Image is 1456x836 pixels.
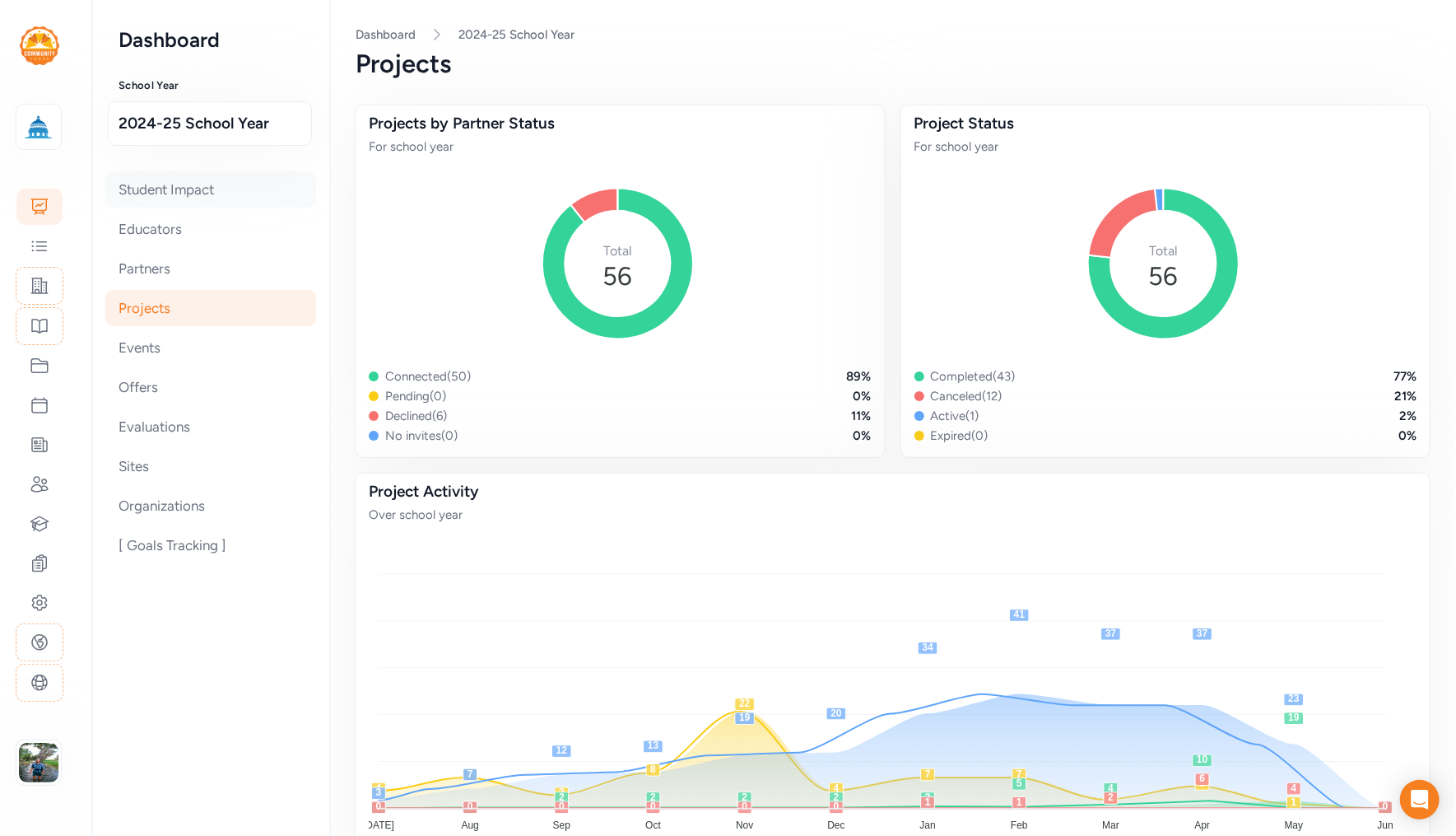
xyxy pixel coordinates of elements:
div: For school year [914,138,1417,155]
div: Sites [105,448,316,484]
div: 21 % [1394,388,1416,404]
div: Offers [105,369,316,405]
img: logo [20,26,59,65]
div: Pending ( 0 ) [385,388,446,404]
tspan: Nov [736,820,753,831]
div: Projects [356,49,1430,79]
tspan: Apr [1194,820,1210,831]
div: Canceled ( 12 ) [931,388,1002,404]
div: Projects by Partner Status [369,112,872,135]
div: Projects [105,290,316,326]
div: [ Goals Tracking ] [105,527,316,563]
div: No invites ( 0 ) [385,427,458,444]
div: 77 % [1393,368,1416,385]
div: Project Status [914,112,1417,135]
div: 89 % [847,368,872,385]
div: Events [105,329,316,366]
div: 0 % [1398,427,1416,444]
div: Connected ( 50 ) [385,368,471,385]
div: Project Activity [369,480,1416,503]
tspan: Jun [1378,820,1393,831]
tspan: Jan [920,820,936,831]
div: Evaluations [105,409,316,445]
div: 0 % [854,427,872,444]
div: Over school year [369,507,1416,523]
tspan: Sep [553,820,571,831]
h3: School Year [119,79,303,92]
tspan: Oct [645,820,661,831]
span: 2024-25 School Year [119,112,301,135]
div: Partners [105,250,316,287]
div: 2 % [1399,408,1416,424]
div: Organizations [105,488,316,524]
tspan: Feb [1011,820,1028,831]
h2: Dashboard [119,26,303,53]
div: For school year [369,138,872,155]
a: Dashboard [356,27,416,42]
div: 11 % [852,408,872,424]
nav: Breadcrumb [356,26,1430,43]
tspan: Aug [462,820,479,831]
div: Student Impact [105,171,316,208]
div: Declined ( 6 ) [385,408,447,424]
div: Educators [105,211,316,247]
tspan: [DATE] [363,820,394,831]
div: Expired ( 0 ) [931,427,988,444]
button: 2024-25 School Year [108,101,312,146]
div: Open Intercom Messenger [1400,780,1440,820]
tspan: Mar [1102,820,1119,831]
tspan: Dec [827,820,844,831]
img: logo [21,109,57,145]
div: 0 % [854,388,872,404]
a: 2024-25 School Year [458,26,574,43]
tspan: May [1285,820,1304,831]
div: Completed ( 43 ) [931,368,1016,385]
div: Active ( 1 ) [931,408,979,424]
